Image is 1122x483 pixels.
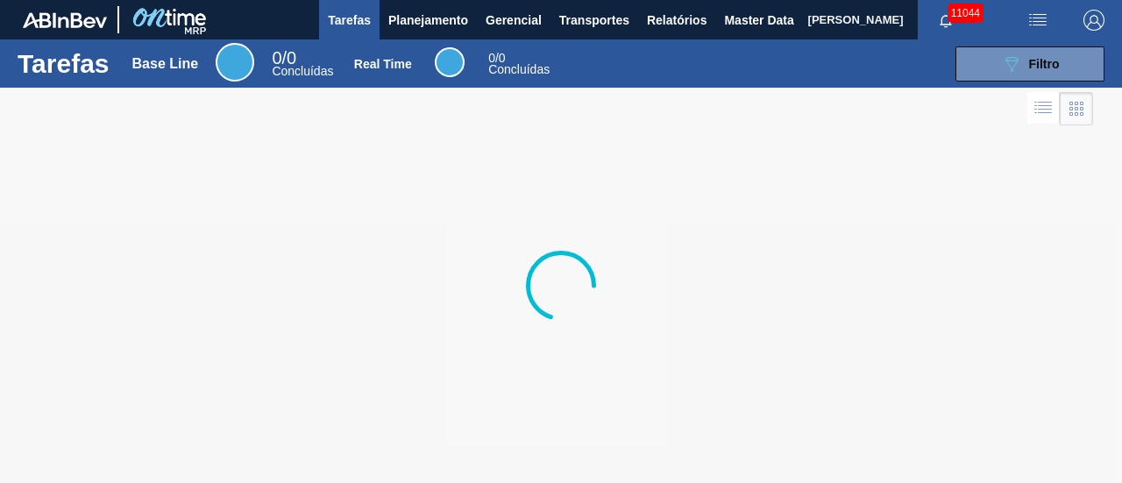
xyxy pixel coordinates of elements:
div: Base Line [132,56,199,72]
span: 11044 [948,4,984,23]
span: 0 [272,48,281,67]
img: userActions [1027,10,1048,31]
div: Base Line [272,51,333,77]
h1: Tarefas [18,53,110,74]
span: / 0 [488,51,505,65]
img: Logout [1083,10,1104,31]
div: Base Line [216,43,254,82]
span: / 0 [272,48,296,67]
button: Notificações [918,8,974,32]
span: Concluídas [488,62,550,76]
span: Relatórios [647,10,707,31]
span: Transportes [559,10,629,31]
span: Master Data [724,10,793,31]
span: Gerencial [486,10,542,31]
div: Real Time [435,47,465,77]
button: Filtro [955,46,1104,82]
img: TNhmsLtSVTkK8tSr43FrP2fwEKptu5GPRR3wAAAABJRU5ErkJggg== [23,12,107,28]
span: Filtro [1029,57,1060,71]
span: Planejamento [388,10,468,31]
span: 0 [488,51,495,65]
div: Real Time [488,53,550,75]
span: Tarefas [328,10,371,31]
span: Concluídas [272,64,333,78]
div: Real Time [354,57,412,71]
